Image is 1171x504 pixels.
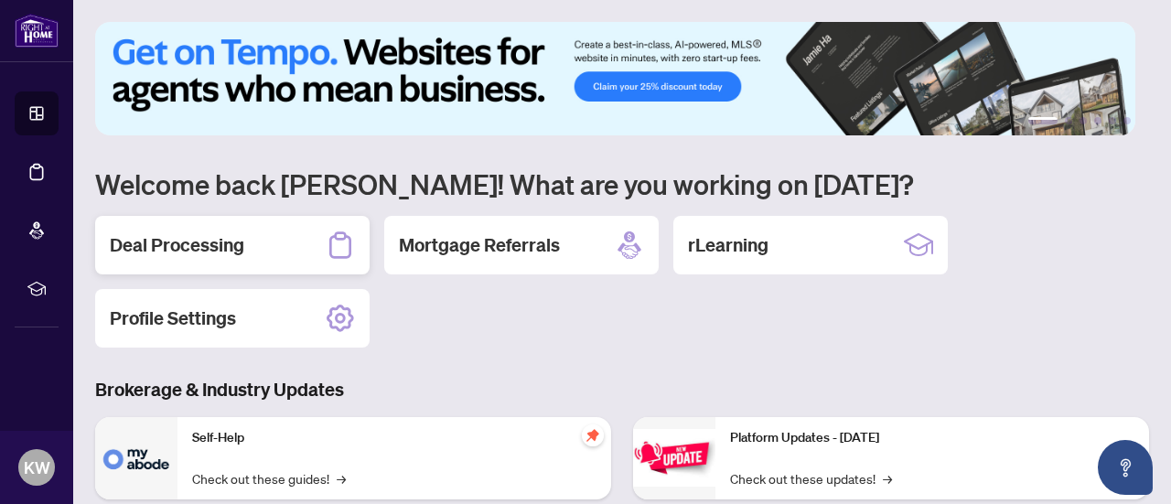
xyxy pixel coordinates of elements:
img: Slide 0 [95,22,1135,135]
button: 2 [1065,117,1072,124]
p: Self-Help [192,428,596,448]
span: → [337,468,346,488]
button: 5 [1109,117,1116,124]
span: pushpin [582,424,604,446]
h2: Mortgage Referrals [399,232,560,258]
button: 4 [1094,117,1101,124]
h1: Welcome back [PERSON_NAME]! What are you working on [DATE]? [95,166,1149,201]
button: 1 [1028,117,1058,124]
img: Self-Help [95,417,177,499]
span: KW [24,455,50,480]
h3: Brokerage & Industry Updates [95,377,1149,402]
h2: Profile Settings [110,306,236,331]
button: 3 [1080,117,1087,124]
a: Check out these updates!→ [730,468,892,488]
button: 6 [1123,117,1131,124]
button: Open asap [1098,440,1153,495]
span: → [883,468,892,488]
h2: Deal Processing [110,232,244,258]
img: logo [15,14,59,48]
p: Platform Updates - [DATE] [730,428,1134,448]
h2: rLearning [688,232,768,258]
img: Platform Updates - June 23, 2025 [633,429,715,487]
a: Check out these guides!→ [192,468,346,488]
